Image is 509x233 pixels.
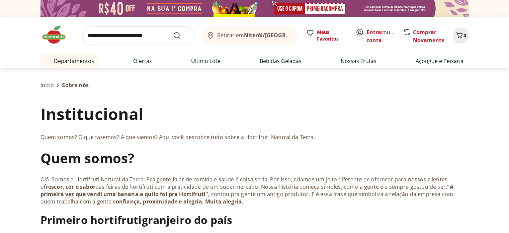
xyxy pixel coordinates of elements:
[40,183,454,198] strong: "A primeira vez que vendi uma banana a quilo foi pra Hortifruti"
[191,57,221,65] a: Último Lote
[40,103,469,125] h1: Institucional
[46,53,94,69] span: Departamentos
[40,149,469,168] h2: Quem somos?
[82,26,194,45] input: search
[413,28,444,44] a: Comprar Novamente
[202,26,298,45] button: Retirar emNiterói/[GEOGRAPHIC_DATA]
[44,183,95,190] strong: frescor, cor e sabor
[366,28,403,44] a: Criar conta
[133,57,152,65] a: Ofertas
[306,29,348,42] a: Meus Favoritos
[341,57,376,65] a: Nossas Frutas
[217,32,291,38] span: Retirar em
[317,29,348,42] span: Meus Favoritos
[173,32,189,40] button: Submit Search
[46,53,54,69] button: Menu
[260,57,302,65] a: Bebidas Geladas
[463,32,466,39] span: 0
[40,25,74,45] img: Hortifruti
[40,133,469,141] p: Quem somos? O que fazemos? A que viemos? Aqui você descobre tudo sobre a Hortifruti Natural da Te...
[366,28,384,36] a: Entrar
[113,198,244,205] strong: confiança, proximidade e alegria. Muita alegria.
[40,82,54,88] a: Início
[366,28,396,44] span: ou
[244,32,320,39] b: Niterói/[GEOGRAPHIC_DATA]
[453,27,469,44] button: Carrinho
[416,57,463,65] a: Açougue e Peixaria
[40,213,469,227] h3: Primeiro hortifrutigranjeiro do país
[40,176,469,205] p: Olá. Somos a Hortifruti Natural da Terra. Pra gente falar de comida e saúde é coisa séria. Por is...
